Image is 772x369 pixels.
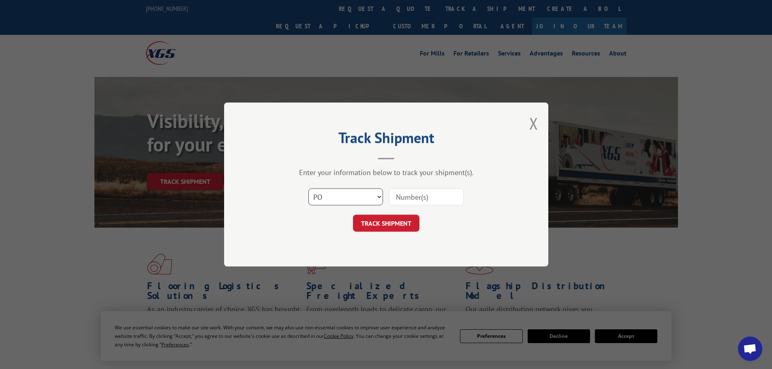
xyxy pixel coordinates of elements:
button: TRACK SHIPMENT [353,215,419,232]
input: Number(s) [389,188,464,205]
div: Enter your information below to track your shipment(s). [265,168,508,177]
div: Open chat [738,337,762,361]
h2: Track Shipment [265,132,508,147]
button: Close modal [529,113,538,134]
